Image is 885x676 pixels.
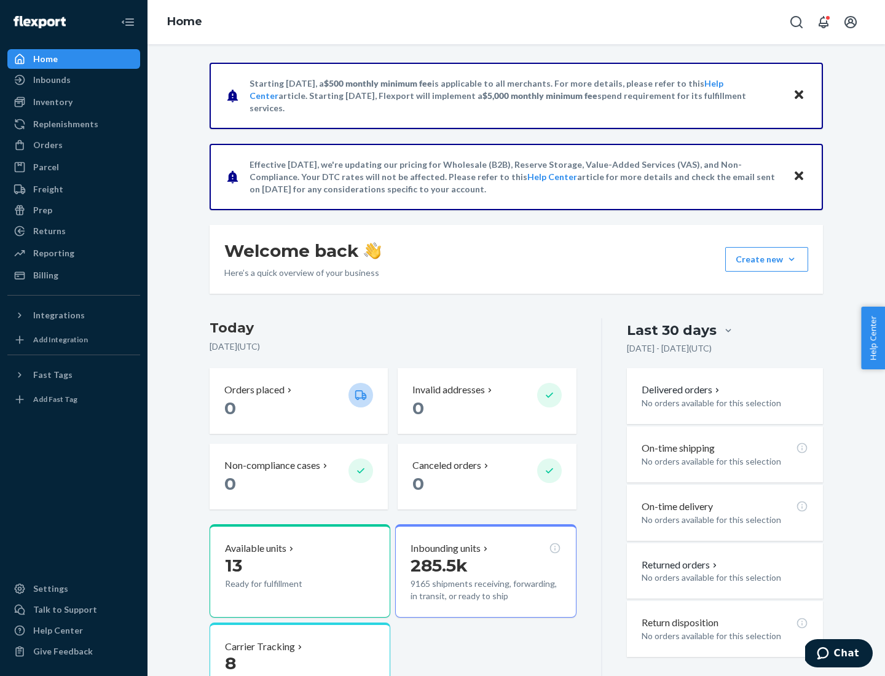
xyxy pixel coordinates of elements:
button: Canceled orders 0 [398,444,576,509]
p: Effective [DATE], we're updating our pricing for Wholesale (B2B), Reserve Storage, Value-Added Se... [250,159,781,195]
span: 8 [225,653,236,674]
span: 0 [412,398,424,419]
span: 13 [225,555,242,576]
h3: Today [210,318,576,338]
p: Non-compliance cases [224,458,320,473]
div: Last 30 days [627,321,717,340]
img: hand-wave emoji [364,242,381,259]
h1: Welcome back [224,240,381,262]
div: Integrations [33,309,85,321]
a: Replenishments [7,114,140,134]
button: Returned orders [642,558,720,572]
button: Open Search Box [784,10,809,34]
button: Help Center [861,307,885,369]
button: Open account menu [838,10,863,34]
p: On-time delivery [642,500,713,514]
button: Close [791,87,807,104]
div: Add Integration [33,334,88,345]
div: Home [33,53,58,65]
button: Close Navigation [116,10,140,34]
button: Talk to Support [7,600,140,619]
a: Prep [7,200,140,220]
div: Settings [33,583,68,595]
p: Canceled orders [412,458,481,473]
p: Starting [DATE], a is applicable to all merchants. For more details, please refer to this article... [250,77,781,114]
button: Available units13Ready for fulfillment [210,524,390,618]
a: Freight [7,179,140,199]
div: Parcel [33,161,59,173]
p: Here’s a quick overview of your business [224,267,381,279]
p: [DATE] ( UTC ) [210,340,576,353]
button: Invalid addresses 0 [398,368,576,434]
span: 0 [224,473,236,494]
a: Inbounds [7,70,140,90]
p: Ready for fulfillment [225,578,339,590]
p: No orders available for this selection [642,514,808,526]
div: Reporting [33,247,74,259]
p: 9165 shipments receiving, forwarding, in transit, or ready to ship [411,578,560,602]
p: No orders available for this selection [642,397,808,409]
div: Fast Tags [33,369,73,381]
button: Open notifications [811,10,836,34]
button: Give Feedback [7,642,140,661]
button: Orders placed 0 [210,368,388,434]
button: Delivered orders [642,383,722,397]
button: Integrations [7,305,140,325]
a: Help Center [527,171,577,182]
a: Inventory [7,92,140,112]
span: $5,000 monthly minimum fee [482,90,597,101]
button: Inbounding units285.5k9165 shipments receiving, forwarding, in transit, or ready to ship [395,524,576,618]
a: Settings [7,579,140,599]
span: 285.5k [411,555,468,576]
a: Add Fast Tag [7,390,140,409]
p: Inbounding units [411,541,481,556]
div: Talk to Support [33,603,97,616]
p: No orders available for this selection [642,455,808,468]
p: No orders available for this selection [642,630,808,642]
p: No orders available for this selection [642,572,808,584]
span: 0 [412,473,424,494]
div: Returns [33,225,66,237]
ol: breadcrumbs [157,4,212,40]
button: Create new [725,247,808,272]
p: Available units [225,541,286,556]
button: Fast Tags [7,365,140,385]
p: Orders placed [224,383,285,397]
button: Non-compliance cases 0 [210,444,388,509]
p: Invalid addresses [412,383,485,397]
div: Inbounds [33,74,71,86]
a: Help Center [7,621,140,640]
a: Billing [7,265,140,285]
a: Returns [7,221,140,241]
div: Prep [33,204,52,216]
div: Add Fast Tag [33,394,77,404]
div: Replenishments [33,118,98,130]
img: Flexport logo [14,16,66,28]
div: Orders [33,139,63,151]
span: $500 monthly minimum fee [324,78,432,88]
a: Add Integration [7,330,140,350]
a: Reporting [7,243,140,263]
p: Return disposition [642,616,718,630]
button: Close [791,168,807,186]
p: [DATE] - [DATE] ( UTC ) [627,342,712,355]
iframe: Opens a widget where you can chat to one of our agents [805,639,873,670]
div: Freight [33,183,63,195]
div: Inventory [33,96,73,108]
p: Carrier Tracking [225,640,295,654]
p: On-time shipping [642,441,715,455]
a: Parcel [7,157,140,177]
a: Home [167,15,202,28]
div: Give Feedback [33,645,93,658]
a: Home [7,49,140,69]
div: Help Center [33,624,83,637]
span: 0 [224,398,236,419]
a: Orders [7,135,140,155]
div: Billing [33,269,58,281]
